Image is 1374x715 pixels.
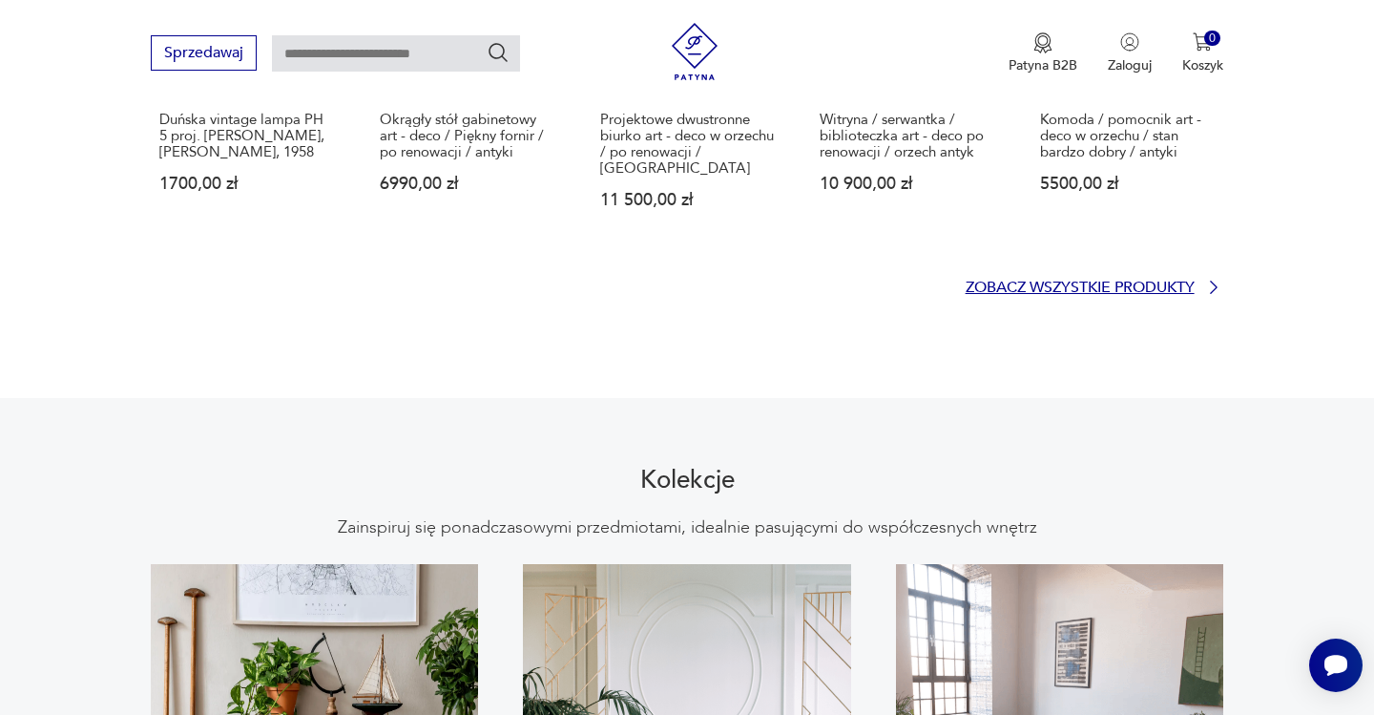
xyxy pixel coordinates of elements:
[640,469,735,492] h2: Kolekcje
[1182,56,1223,74] p: Koszyk
[1009,56,1077,74] p: Patyna B2B
[159,176,334,192] p: 1700,00 zł
[380,112,554,160] p: Okrągły stół gabinetowy art - deco / Piękny fornir / po renowacji / antyki
[1108,32,1152,74] button: Zaloguj
[666,23,723,80] img: Patyna - sklep z meblami i dekoracjami vintage
[1040,112,1215,160] p: Komoda / pomocnik art - deco w orzechu / stan bardzo dobry / antyki
[1193,32,1212,52] img: Ikona koszyka
[966,282,1195,294] p: Zobacz wszystkie produkty
[1009,32,1077,74] button: Patyna B2B
[151,35,257,71] button: Sprzedawaj
[159,112,334,160] p: Duńska vintage lampa PH 5 proj. [PERSON_NAME], [PERSON_NAME], 1958
[1009,32,1077,74] a: Ikona medaluPatyna B2B
[1204,31,1220,47] div: 0
[966,278,1223,297] a: Zobacz wszystkie produkty
[1182,32,1223,74] button: 0Koszyk
[487,41,510,64] button: Szukaj
[338,516,1037,539] p: Zainspiruj się ponadczasowymi przedmiotami, idealnie pasującymi do współczesnych wnętrz
[1309,639,1363,692] iframe: Smartsupp widget button
[820,112,994,160] p: Witryna / serwantka / biblioteczka art - deco po renowacji / orzech antyk
[151,48,257,61] a: Sprzedawaj
[1120,32,1139,52] img: Ikonka użytkownika
[1040,176,1215,192] p: 5500,00 zł
[820,176,994,192] p: 10 900,00 zł
[380,176,554,192] p: 6990,00 zł
[1108,56,1152,74] p: Zaloguj
[1033,32,1052,53] img: Ikona medalu
[600,192,775,208] p: 11 500,00 zł
[600,112,775,177] p: Projektowe dwustronne biurko art - deco w orzechu / po renowacji / [GEOGRAPHIC_DATA]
